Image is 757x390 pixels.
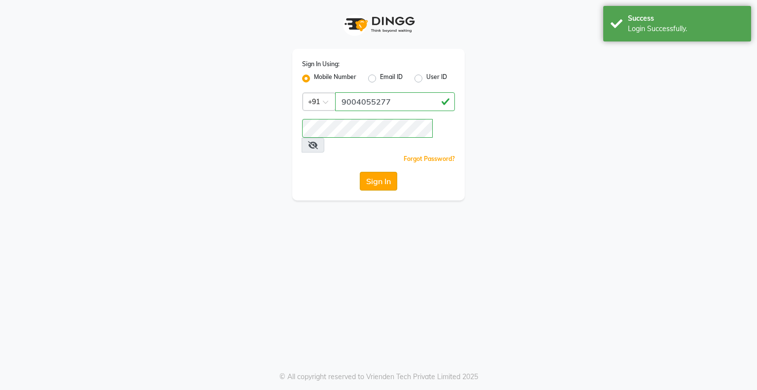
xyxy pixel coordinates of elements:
input: Username [302,119,433,138]
button: Sign In [360,172,397,191]
input: Username [335,92,455,111]
div: Login Successfully. [628,24,744,34]
a: Forgot Password? [404,155,455,162]
label: User ID [426,73,447,84]
label: Mobile Number [314,73,356,84]
label: Sign In Using: [302,60,340,69]
label: Email ID [380,73,403,84]
div: Success [628,13,744,24]
img: logo1.svg [339,10,418,39]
